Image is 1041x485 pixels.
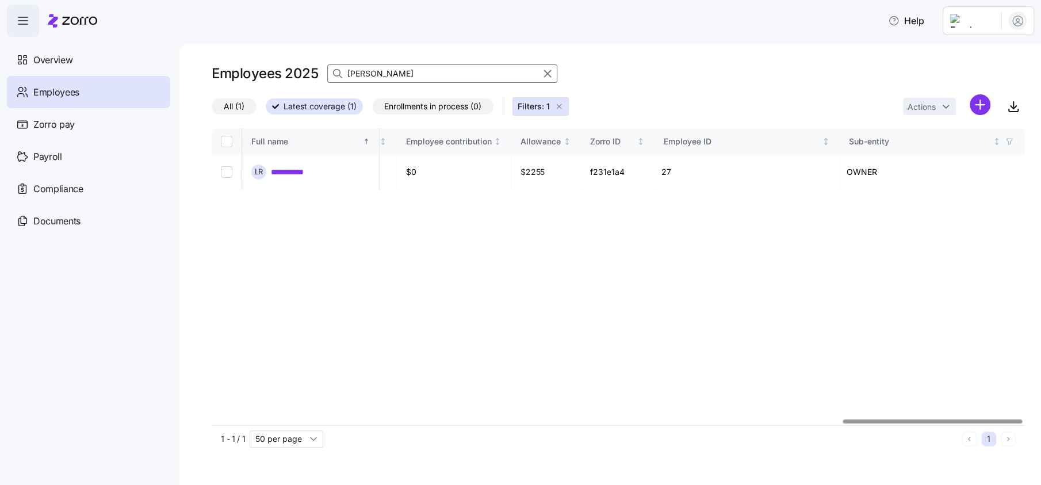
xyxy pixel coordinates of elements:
button: Filters: 1 [512,97,569,116]
span: Overview [33,53,72,67]
div: Sorted ascending [362,138,370,146]
span: Latest coverage (1) [284,99,357,114]
svg: add icon [970,94,990,115]
span: Payroll [33,150,62,164]
a: Payroll [7,140,170,173]
div: Not sorted [379,138,387,146]
a: Zorro pay [7,108,170,140]
span: Compliance [33,182,83,196]
button: Next page [1001,431,1016,446]
span: Documents [33,214,81,228]
th: Sub-entityNot sorted [840,128,1025,155]
a: Employees [7,76,170,108]
a: Compliance [7,173,170,205]
span: Help [888,14,924,28]
h1: Employees 2025 [212,64,318,82]
a: Overview [7,44,170,76]
span: Actions [908,103,936,111]
div: Full name [251,135,361,148]
div: Employee ID [664,135,820,148]
span: All (1) [224,99,244,114]
td: $0 [397,155,512,190]
div: Not sorted [637,138,645,146]
th: Employee contributionNot sorted [397,128,512,155]
img: Employer logo [950,14,992,28]
div: Sub-entity [849,135,991,148]
span: Zorro pay [33,117,75,132]
button: Actions [903,98,956,115]
th: AllowanceNot sorted [511,128,581,155]
button: Previous page [962,431,977,446]
div: Employee contribution [406,135,492,148]
td: 27 [655,155,840,190]
button: Help [879,9,933,32]
th: Employee IDNot sorted [655,128,840,155]
div: Not sorted [563,138,571,146]
div: Not sorted [493,138,502,146]
th: Zorro IDNot sorted [581,128,655,155]
span: 1 - 1 / 1 [221,433,245,445]
div: Not sorted [993,138,1001,146]
input: Search Employees [327,64,557,83]
span: L R [255,168,263,175]
td: f231e1a4 [581,155,655,190]
input: Select all records [221,136,232,147]
div: Not sorted [822,138,830,146]
a: Documents [7,205,170,237]
input: Select record 1 [221,166,232,178]
th: Full nameSorted ascending [242,128,380,155]
div: Zorro ID [590,135,635,148]
button: 1 [981,431,996,446]
td: OWNER [840,155,1025,190]
span: $2255 [520,166,545,178]
div: Allowance [520,135,561,148]
span: Filters: 1 [518,101,550,112]
span: Employees [33,85,79,100]
span: Enrollments in process (0) [384,99,481,114]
